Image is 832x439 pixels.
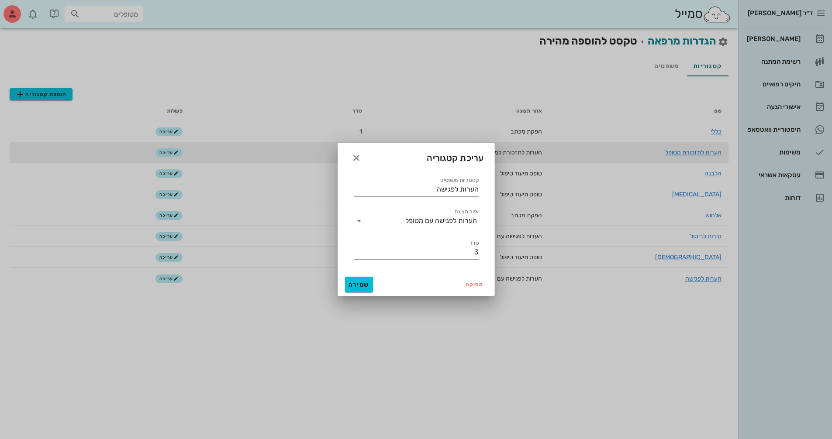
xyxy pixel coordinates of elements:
[455,209,479,215] label: אזור תצוגה
[440,177,479,184] label: קטגוריות משפטים
[466,281,483,288] span: מחיקה
[354,214,479,228] div: אזור תצוגההערות לפגישה עם מטופל
[470,240,479,247] label: סדר
[338,143,494,170] div: עריכת קטגוריה
[345,277,373,292] button: שמירה
[462,278,487,291] button: מחיקה
[405,217,477,225] div: הערות לפגישה עם מטופל
[349,281,369,288] span: שמירה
